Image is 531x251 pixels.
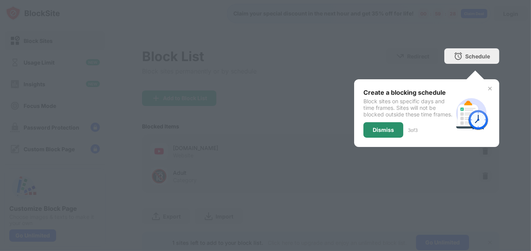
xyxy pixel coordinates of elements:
[363,98,453,118] div: Block sites on specific days and time frames. Sites will not be blocked outside these time frames.
[363,89,453,96] div: Create a blocking schedule
[373,127,394,133] div: Dismiss
[408,127,418,133] div: 3 of 3
[487,85,493,92] img: x-button.svg
[453,95,490,132] img: schedule.svg
[465,53,490,60] div: Schedule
